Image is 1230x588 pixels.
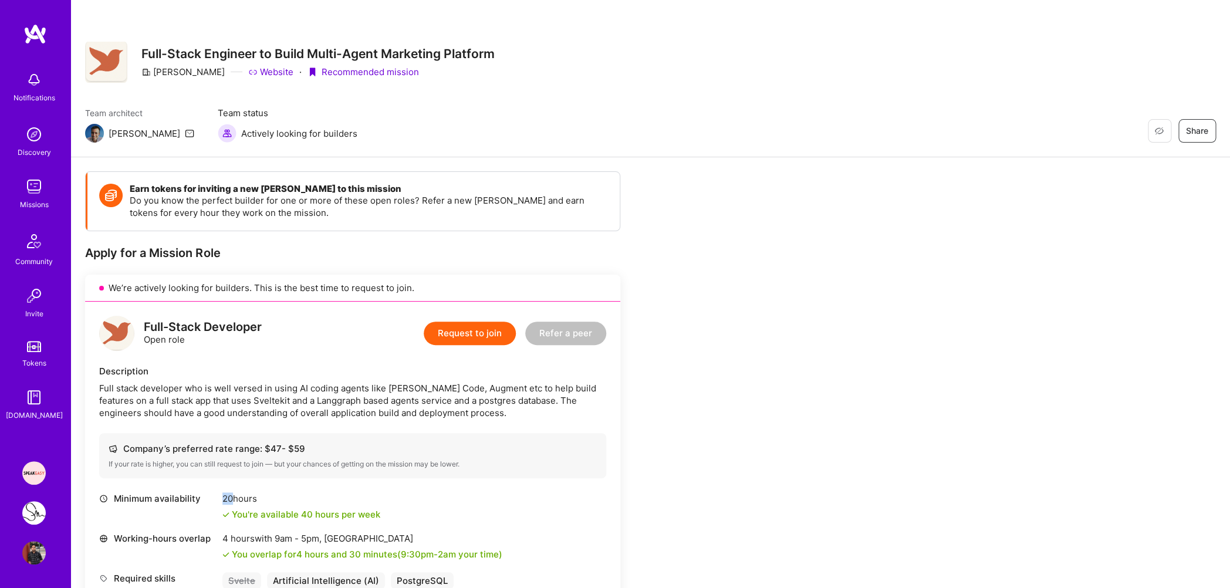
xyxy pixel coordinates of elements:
[222,532,502,545] div: 4 hours with [GEOGRAPHIC_DATA]
[222,551,229,558] i: icon Check
[99,534,108,543] i: icon World
[99,532,217,545] div: Working-hours overlap
[141,46,495,61] h3: Full-Stack Engineer to Build Multi-Agent Marketing Platform
[109,127,180,140] div: [PERSON_NAME]
[19,541,49,565] a: User Avatar
[222,508,380,521] div: You're available 40 hours per week
[85,275,620,302] div: We’re actively looking for builders. This is the best time to request to join.
[1186,125,1208,137] span: Share
[222,511,229,518] i: icon Check
[218,124,236,143] img: Actively looking for builders
[99,492,217,505] div: Minimum availability
[109,444,117,453] i: icon Cash
[109,459,597,469] div: If your rate is higher, you can still request to join — but your chances of getting on the missio...
[22,357,46,369] div: Tokens
[19,461,49,485] a: Speakeasy: Software Engineer to help Customers write custom functions
[1154,126,1164,136] i: icon EyeClosed
[222,492,380,505] div: 20 hours
[19,501,49,525] a: SlingShot Pixa : Backend Engineer for Sports Photography Workflow Platform
[22,175,46,198] img: teamwork
[248,66,293,78] a: Website
[401,549,456,560] span: 9:30pm - 2am
[299,66,302,78] div: ·
[85,124,104,143] img: Team Architect
[99,572,217,584] div: Required skills
[6,409,63,421] div: [DOMAIN_NAME]
[22,541,46,565] img: User Avatar
[22,68,46,92] img: bell
[307,66,419,78] div: Recommended mission
[22,284,46,307] img: Invite
[99,382,606,419] div: Full stack developer who is well versed in using AI coding agents like [PERSON_NAME] Code, Augmen...
[141,67,151,77] i: icon CompanyGray
[22,461,46,485] img: Speakeasy: Software Engineer to help Customers write custom functions
[141,66,225,78] div: [PERSON_NAME]
[525,322,606,345] button: Refer a peer
[85,42,127,83] img: Company Logo
[241,127,357,140] span: Actively looking for builders
[99,574,108,583] i: icon Tag
[99,365,606,377] div: Description
[130,194,608,219] p: Do you know the perfect builder for one or more of these open roles? Refer a new [PERSON_NAME] an...
[13,92,55,104] div: Notifications
[85,245,620,261] div: Apply for a Mission Role
[20,227,48,255] img: Community
[1178,119,1216,143] button: Share
[22,123,46,146] img: discovery
[85,107,194,119] span: Team architect
[99,316,134,351] img: logo
[109,442,597,455] div: Company’s preferred rate range: $ 47 - $ 59
[99,494,108,503] i: icon Clock
[23,23,47,45] img: logo
[25,307,43,320] div: Invite
[307,67,317,77] i: icon PurpleRibbon
[144,321,262,333] div: Full-Stack Developer
[18,146,51,158] div: Discovery
[99,184,123,207] img: Token icon
[130,184,608,194] h4: Earn tokens for inviting a new [PERSON_NAME] to this mission
[424,322,516,345] button: Request to join
[22,501,46,525] img: SlingShot Pixa : Backend Engineer for Sports Photography Workflow Platform
[218,107,357,119] span: Team status
[272,533,324,544] span: 9am - 5pm ,
[232,548,502,560] div: You overlap for 4 hours and 30 minutes ( your time)
[20,198,49,211] div: Missions
[15,255,53,268] div: Community
[27,341,41,352] img: tokens
[144,321,262,346] div: Open role
[22,386,46,409] img: guide book
[185,129,194,138] i: icon Mail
